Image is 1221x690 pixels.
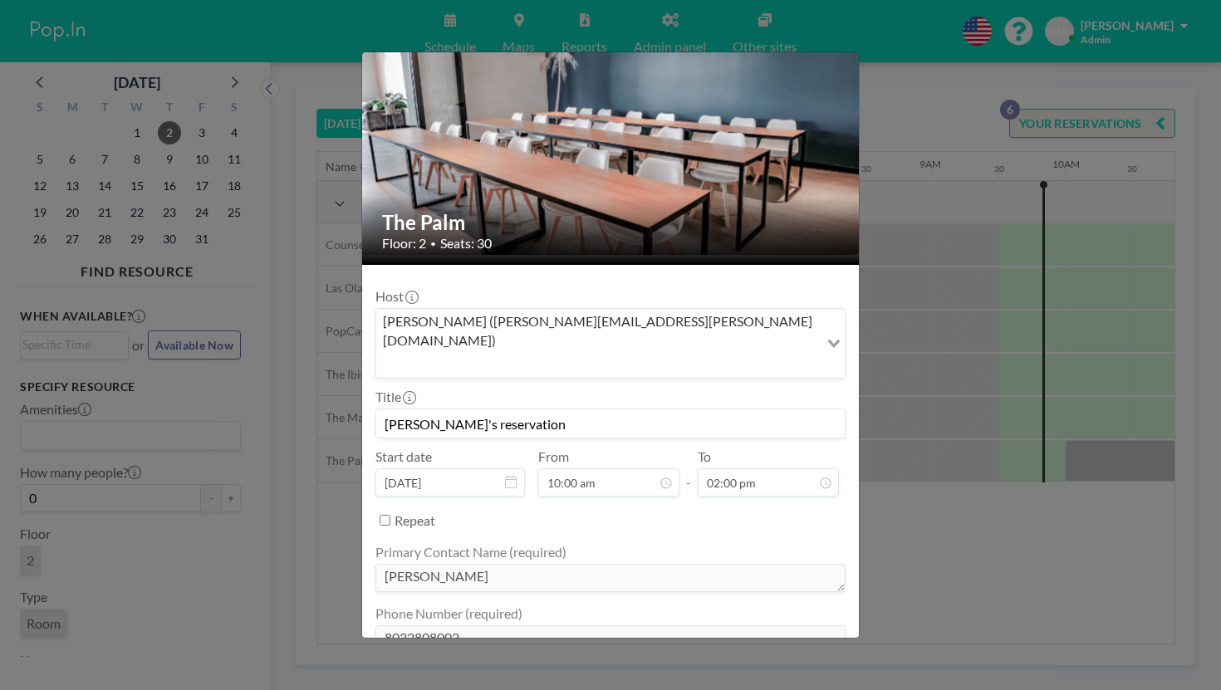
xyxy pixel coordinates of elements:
label: Repeat [395,512,435,529]
div: Search for option [376,309,845,378]
label: Phone Number (required) [375,605,522,622]
input: (No title) [376,409,845,438]
span: - [686,454,691,491]
label: To [698,448,711,465]
h2: The Palm [382,210,841,235]
span: Seats: 30 [440,235,492,252]
label: Start date [375,448,432,465]
input: Search for option [378,353,817,374]
label: Primary Contact Name (required) [375,544,566,560]
span: [PERSON_NAME] ([PERSON_NAME][EMAIL_ADDRESS][PERSON_NAME][DOMAIN_NAME]) [380,312,816,350]
label: From [538,448,569,465]
label: Title [375,389,414,405]
img: 537.png [362,29,861,256]
span: • [430,237,436,250]
label: Host [375,288,417,305]
span: Floor: 2 [382,235,426,252]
